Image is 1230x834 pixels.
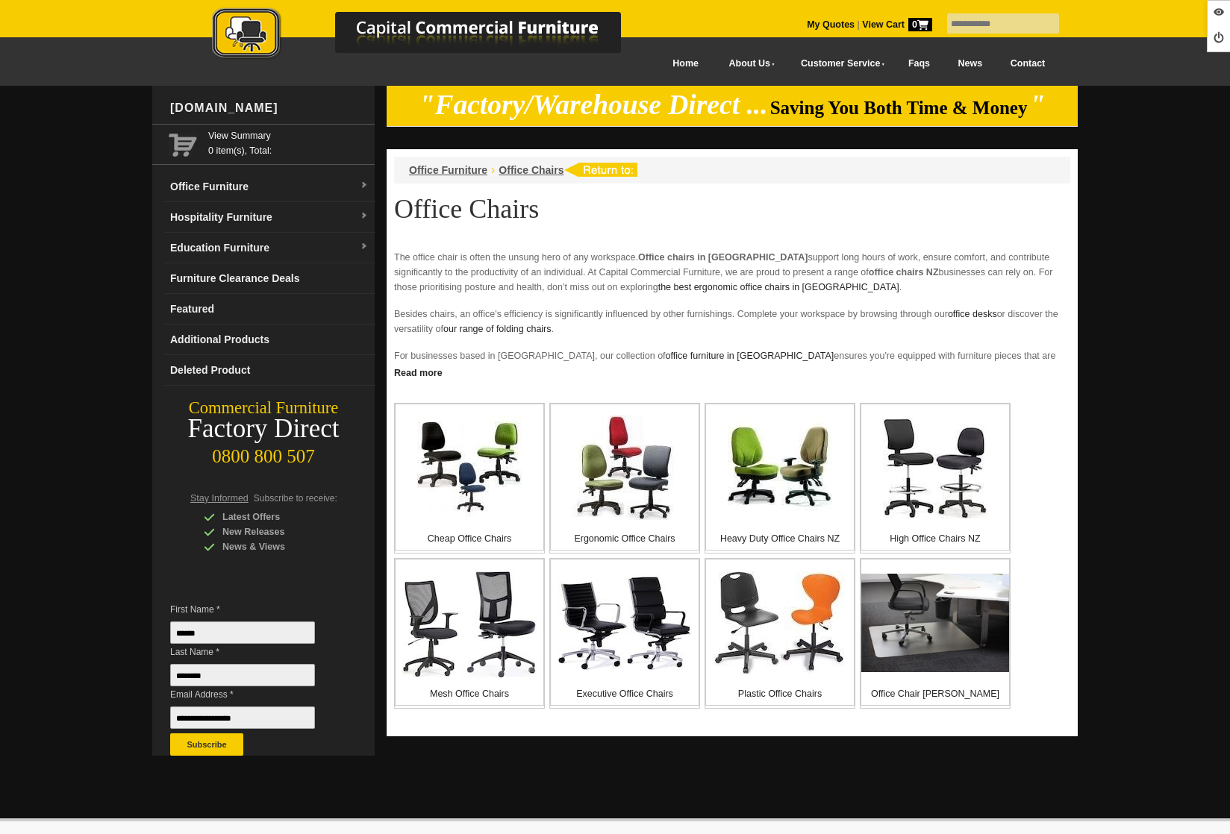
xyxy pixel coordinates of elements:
[549,403,700,554] a: Ergonomic Office Chairs Ergonomic Office Chairs
[996,47,1059,81] a: Contact
[860,403,1011,554] a: High Office Chairs NZ High Office Chairs NZ
[387,362,1078,380] a: Click to read more
[770,98,1028,118] span: Saving You Both Time & Money
[862,19,932,30] strong: View Cart
[705,558,855,709] a: Plastic Office Chairs Plastic Office Chairs
[170,687,337,702] span: Email Address *
[152,439,375,467] div: 0800 800 507
[170,621,315,644] input: First Name *
[394,250,1070,295] p: The office chair is often the unsung hero of any workspace. support long hours of work, ensure co...
[360,181,369,190] img: dropdown
[706,686,854,701] p: Plastic Office Chairs
[860,19,932,30] a: View Cart0
[706,531,854,546] p: Heavy Duty Office Chairs NZ
[164,233,375,263] a: Education Furnituredropdown
[549,558,700,709] a: Executive Office Chairs Executive Office Chairs
[170,706,315,729] input: Email Address *
[164,172,375,202] a: Office Furnituredropdown
[164,324,375,355] a: Additional Products
[894,47,944,81] a: Faqs
[658,282,899,292] a: the best ergonomic office chairs in [GEOGRAPHIC_DATA]
[861,686,1009,701] p: Office Chair [PERSON_NAME]
[572,416,677,520] img: Ergonomic Office Chairs
[564,163,637,177] img: return to
[208,128,369,143] a: View Summary
[170,602,337,617] span: First Name *
[164,86,375,131] div: [DOMAIN_NAME]
[396,531,543,546] p: Cheap Office Chairs
[204,510,346,524] div: Latest Offers
[164,294,375,324] a: Featured
[491,163,495,178] li: ›
[170,664,315,686] input: Last Name *
[208,128,369,156] span: 0 item(s), Total:
[204,524,346,539] div: New Releases
[807,19,855,30] a: My Quotes
[254,493,337,504] span: Subscribe to receive:
[551,531,699,546] p: Ergonomic Office Chairs
[443,324,552,334] a: our range of folding chairs
[666,351,834,361] a: office furniture in [GEOGRAPHIC_DATA]
[784,47,894,81] a: Customer Service
[164,355,375,386] a: Deleted Product
[394,307,1070,336] p: Besides chairs, an office's efficiency is significantly influenced by other furnishings. Complete...
[638,252,808,263] strong: Office chairs in [GEOGRAPHIC_DATA]
[728,416,832,520] img: Heavy Duty Office Chairs NZ
[713,571,847,675] img: Plastic Office Chairs
[164,263,375,294] a: Furniture Clearance Deals
[948,309,997,319] a: office desks
[551,686,699,701] p: Executive Office Chairs
[152,418,375,439] div: Factory Direct
[394,195,1070,223] h1: Office Chairs
[860,558,1011,709] a: Office Chair Mats Office Chair [PERSON_NAME]
[204,539,346,554] div: News & Views
[396,686,543,701] p: Mesh Office Chairs
[558,574,692,671] img: Executive Office Chairs
[409,164,487,176] a: Office Furniture
[861,574,1009,672] img: Office Chair Mats
[944,47,996,81] a: News
[360,212,369,221] img: dropdown
[402,569,537,677] img: Mesh Office Chairs
[419,90,768,120] em: "Factory/Warehouse Direct ...
[417,416,522,520] img: Cheap Office Chairs
[170,733,243,756] button: Subscribe
[394,403,545,554] a: Cheap Office Chairs Cheap Office Chairs
[171,7,693,66] a: Capital Commercial Furniture Logo
[360,242,369,251] img: dropdown
[883,418,987,518] img: High Office Chairs NZ
[499,164,564,176] a: Office Chairs
[705,403,855,554] a: Heavy Duty Office Chairs NZ Heavy Duty Office Chairs NZ
[861,531,1009,546] p: High Office Chairs NZ
[394,348,1070,393] p: For businesses based in [GEOGRAPHIC_DATA], our collection of ensures you're equipped with furnitu...
[171,7,693,62] img: Capital Commercial Furniture Logo
[170,645,337,659] span: Last Name *
[1030,90,1046,120] em: "
[164,202,375,233] a: Hospitality Furnituredropdown
[190,493,249,504] span: Stay Informed
[394,558,545,709] a: Mesh Office Chairs Mesh Office Chairs
[152,398,375,418] div: Commercial Furniture
[869,267,939,278] strong: office chairs NZ
[713,47,784,81] a: About Us
[908,18,932,31] span: 0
